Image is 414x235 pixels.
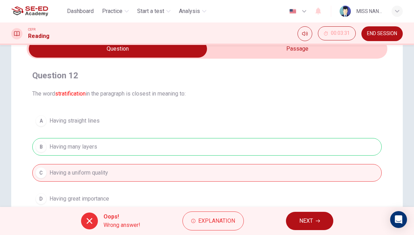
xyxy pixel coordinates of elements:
button: NEXT [286,212,333,230]
button: Practice [99,5,132,18]
img: Profile picture [340,6,351,17]
span: Oops! [103,213,140,221]
span: NEXT [299,216,313,226]
button: Start a test [134,5,173,18]
span: Explanation [198,216,235,226]
span: Start a test [137,7,164,15]
font: stratification [55,90,86,97]
div: Open Intercom Messenger [390,211,407,228]
button: END SESSION [361,26,403,41]
button: 00:03:31 [318,26,356,40]
span: Analysis [179,7,200,15]
span: The word in the paragraph is closest in meaning to: [32,90,382,98]
span: END SESSION [367,31,397,37]
div: MISS NANNAPAT PLIAMPLUEM [356,7,383,15]
span: Dashboard [67,7,94,15]
span: 00:03:31 [331,31,350,36]
span: Practice [102,7,122,15]
span: CEFR [28,27,35,32]
h4: Question 12 [32,70,382,81]
span: Wrong answer! [103,221,140,229]
div: Hide [318,26,356,41]
button: Dashboard [64,5,96,18]
button: Explanation [182,211,244,230]
div: Mute [298,26,312,41]
button: Analysis [176,5,209,18]
a: SE-ED Academy logo [11,4,64,18]
img: SE-ED Academy logo [11,4,48,18]
h1: Reading [28,32,49,40]
img: en [288,9,297,14]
